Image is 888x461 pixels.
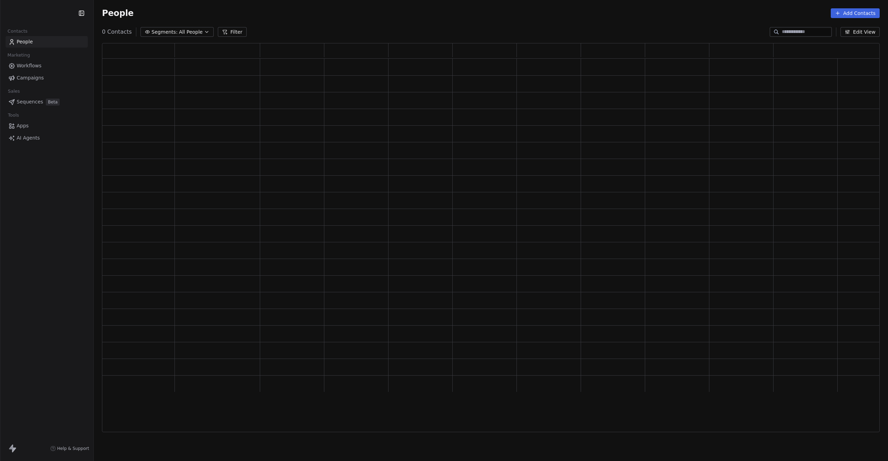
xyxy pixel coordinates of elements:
[6,36,88,48] a: People
[6,132,88,144] a: AI Agents
[17,98,43,106] span: Sequences
[5,26,31,36] span: Contacts
[17,62,42,69] span: Workflows
[5,110,22,120] span: Tools
[5,86,23,97] span: Sales
[102,59,880,433] div: grid
[831,8,880,18] button: Add Contacts
[152,28,178,36] span: Segments:
[5,50,33,60] span: Marketing
[17,122,29,129] span: Apps
[57,446,89,451] span: Help & Support
[218,27,247,37] button: Filter
[46,99,60,106] span: Beta
[17,74,44,82] span: Campaigns
[6,96,88,108] a: SequencesBeta
[17,134,40,142] span: AI Agents
[840,27,880,37] button: Edit View
[102,28,132,36] span: 0 Contacts
[6,120,88,132] a: Apps
[179,28,203,36] span: All People
[50,446,89,451] a: Help & Support
[6,60,88,72] a: Workflows
[6,72,88,84] a: Campaigns
[102,8,134,18] span: People
[17,38,33,45] span: People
